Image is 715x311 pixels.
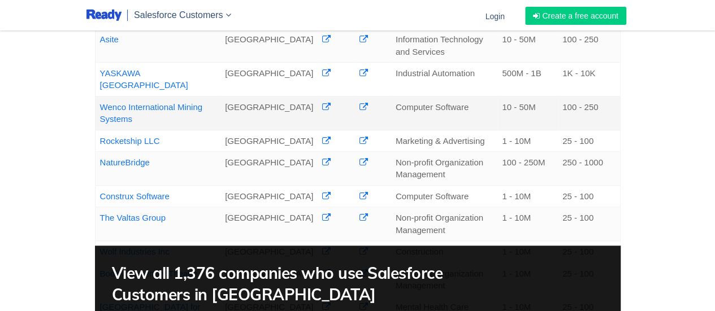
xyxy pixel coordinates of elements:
td: 25 - 100 [558,185,620,207]
td: [GEOGRAPHIC_DATA] [220,130,318,151]
td: Computer Software [391,96,497,130]
td: 10 - 50M [497,96,558,130]
td: 1K - 10K [558,62,620,96]
td: 500M - 1B [497,62,558,96]
td: [GEOGRAPHIC_DATA] [220,185,318,207]
td: [GEOGRAPHIC_DATA] [220,152,318,186]
td: 25 - 100 [558,207,620,241]
a: YASKAWA [GEOGRAPHIC_DATA] [100,68,188,90]
td: 250 - 1000 [558,152,620,186]
td: Industrial Automation [391,62,497,96]
td: [GEOGRAPHIC_DATA] [220,207,318,241]
td: Non-profit Organization Management [391,207,497,241]
td: [GEOGRAPHIC_DATA] [220,241,318,262]
td: Construction [391,241,497,262]
td: Computer Software [391,185,497,207]
td: 25 - 100 [558,241,620,262]
a: Login [478,2,511,30]
a: Construx Software [100,191,170,201]
td: 1 - 10M [497,207,558,241]
td: Marketing & Advertising [391,130,497,151]
td: 100 - 250M [497,152,558,186]
td: 100 - 250 [558,29,620,63]
h2: View all 1,376 companies who use Salesforce Customers in [GEOGRAPHIC_DATA] [112,262,515,305]
td: Non-profit Organization Management [391,152,497,186]
td: [GEOGRAPHIC_DATA] [220,62,318,96]
a: Rocketship LLC [100,136,160,146]
a: Create a free account [525,7,626,25]
td: 1 - 10M [497,130,558,151]
td: [GEOGRAPHIC_DATA] [220,96,318,130]
a: The Valtas Group [100,213,166,222]
span: Salesforce Customers [134,10,223,20]
td: 1 - 10M [497,185,558,207]
a: NatureBridge [100,157,150,167]
span: Login [485,12,504,21]
td: 10 - 50M [497,29,558,63]
td: 1 - 10M [497,241,558,262]
a: Asite [100,34,119,44]
td: 100 - 250 [558,96,620,130]
a: Wenco International Mining Systems [100,102,203,124]
img: logo [86,8,122,23]
td: Information Technology and Services [391,29,497,63]
td: 25 - 100 [558,130,620,151]
td: [GEOGRAPHIC_DATA] [220,29,318,63]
